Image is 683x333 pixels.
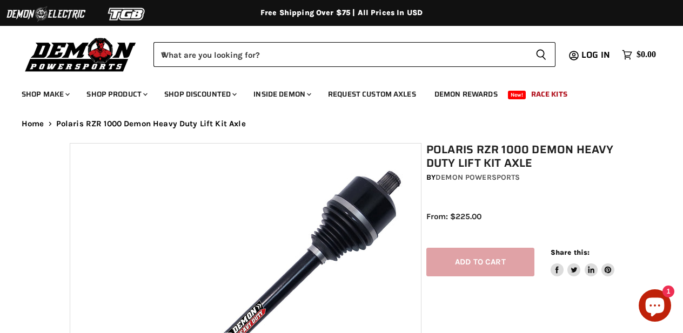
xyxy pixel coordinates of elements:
span: $0.00 [637,50,656,60]
a: Shop Product [78,83,154,105]
a: Demon Powersports [436,173,520,182]
input: When autocomplete results are available use up and down arrows to review and enter to select [153,42,527,67]
a: Demon Rewards [426,83,506,105]
span: Polaris RZR 1000 Demon Heavy Duty Lift Kit Axle [56,119,246,128]
a: Shop Make [14,83,76,105]
img: Demon Electric Logo 2 [5,4,86,24]
aside: Share this: [551,248,615,276]
a: $0.00 [617,47,661,63]
a: Inside Demon [245,83,318,105]
span: Log in [581,48,610,62]
span: New! [508,91,526,99]
a: Race Kits [523,83,575,105]
span: Share this: [551,248,590,256]
div: by [426,172,618,184]
span: From: $225.00 [426,212,481,221]
img: TGB Logo 2 [86,4,168,24]
a: Log in [577,50,617,60]
a: Shop Discounted [156,83,243,105]
img: Demon Powersports [22,35,140,73]
inbox-online-store-chat: Shopify online store chat [635,289,674,324]
a: Home [22,119,44,128]
h1: Polaris RZR 1000 Demon Heavy Duty Lift Kit Axle [426,143,618,170]
button: Search [527,42,555,67]
a: Request Custom Axles [320,83,424,105]
ul: Main menu [14,79,653,105]
form: Product [153,42,555,67]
